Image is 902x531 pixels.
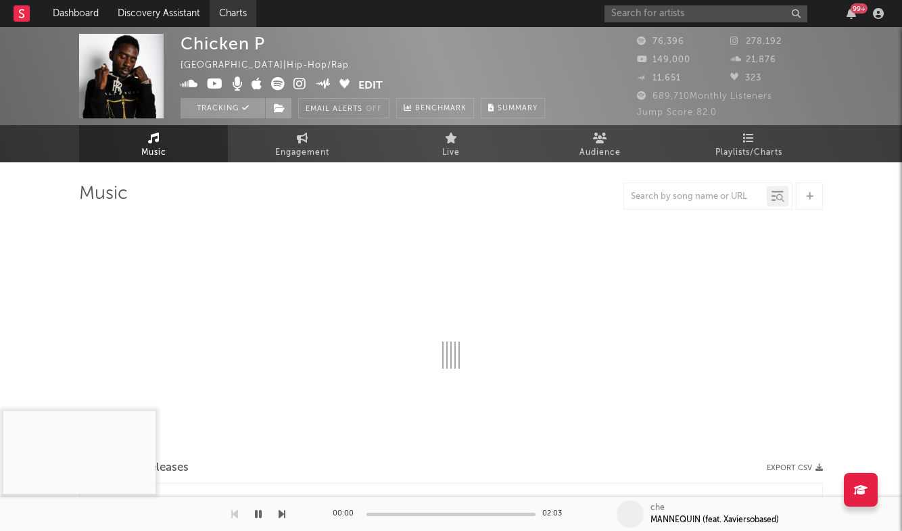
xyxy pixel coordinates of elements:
span: Benchmark [415,101,467,117]
span: Music [141,145,166,161]
div: che [650,502,665,514]
span: 11,651 [637,74,681,83]
a: Live [377,125,525,162]
span: Playlists/Charts [715,145,782,161]
button: 99+ [847,8,856,19]
span: Jump Score: 82.0 [637,108,717,117]
button: Summary [481,98,545,118]
div: [GEOGRAPHIC_DATA] | Hip-Hop/Rap [181,57,364,74]
button: Email AlertsOff [298,98,389,118]
em: Off [366,106,382,113]
span: Summary [498,105,538,112]
span: 76,396 [637,37,684,46]
input: Search for artists [604,5,807,22]
input: Search by song name or URL [624,191,767,202]
a: Audience [525,125,674,162]
div: 99 + [851,3,868,14]
span: 278,192 [730,37,782,46]
div: 00:00 [333,506,360,522]
a: Playlists/Charts [674,125,823,162]
span: 149,000 [637,55,690,64]
div: 02:03 [542,506,569,522]
button: Edit [358,77,383,94]
a: Music [79,125,228,162]
span: Audience [579,145,621,161]
span: 323 [730,74,761,83]
button: Export CSV [767,464,823,472]
div: Chicken P [181,34,265,53]
button: Tracking [181,98,265,118]
span: Live [442,145,460,161]
span: Engagement [275,145,329,161]
span: 689,710 Monthly Listeners [637,92,772,101]
a: Benchmark [396,98,474,118]
div: MANNEQUIN (feat. Xaviersobased) [650,514,779,526]
span: 21,876 [730,55,776,64]
a: Engagement [228,125,377,162]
